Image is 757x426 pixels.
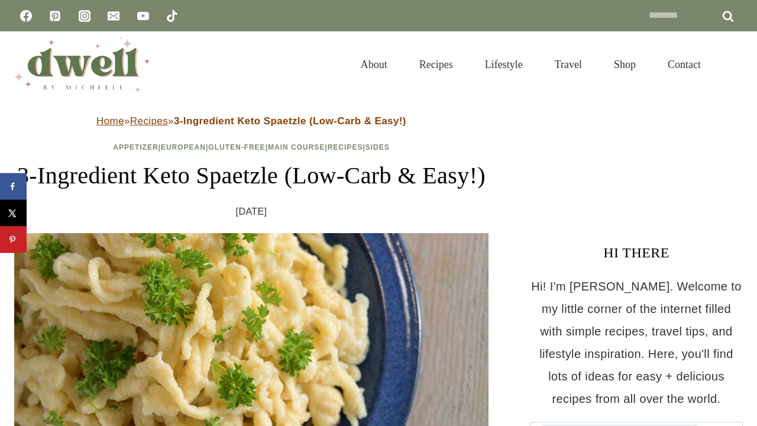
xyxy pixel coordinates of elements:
[113,143,390,151] span: | | | | |
[73,4,96,28] a: Instagram
[530,275,743,410] p: Hi! I'm [PERSON_NAME]. Welcome to my little corner of the internet filled with simple recipes, tr...
[96,115,124,127] a: Home
[328,143,363,151] a: Recipes
[268,143,325,151] a: Main Course
[723,54,743,75] button: View Search Form
[96,115,406,127] span: » »
[469,44,539,85] a: Lifestyle
[539,44,598,85] a: Travel
[14,4,38,28] a: Facebook
[208,143,265,151] a: Gluten-Free
[14,37,150,92] img: DWELL by michelle
[236,203,267,221] time: [DATE]
[598,44,652,85] a: Shop
[652,44,717,85] a: Contact
[174,115,406,127] strong: 3-Ingredient Keto Spaetzle (Low-Carb & Easy!)
[160,4,184,28] a: TikTok
[14,158,489,193] h1: 3-Ingredient Keto Spaetzle (Low-Carb & Easy!)
[161,143,206,151] a: European
[43,4,67,28] a: Pinterest
[403,44,469,85] a: Recipes
[130,115,168,127] a: Recipes
[345,44,403,85] a: About
[345,44,717,85] nav: Primary Navigation
[102,4,125,28] a: Email
[113,143,158,151] a: Appetizer
[530,242,743,263] h3: HI THERE
[131,4,155,28] a: YouTube
[365,143,390,151] a: Sides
